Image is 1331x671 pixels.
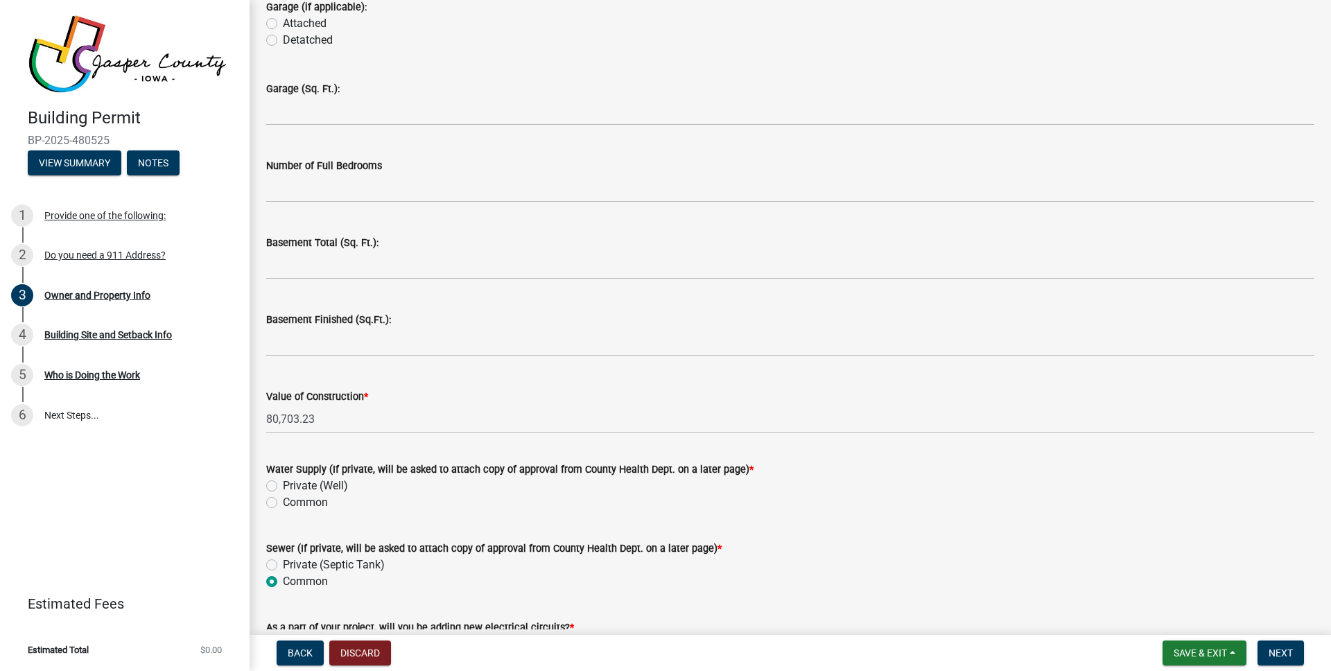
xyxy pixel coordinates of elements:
label: Water Supply (If private, will be asked to attach copy of approval from County Health Dept. on a ... [266,465,754,475]
wm-modal-confirm: Summary [28,158,121,169]
div: Provide one of the following: [44,211,166,220]
span: $0.00 [200,645,222,654]
label: Value of Construction [266,392,368,402]
button: Discard [329,640,391,665]
label: Private (Septic Tank) [283,557,385,573]
div: 1 [11,204,33,227]
div: Who is Doing the Work [44,370,140,380]
span: Estimated Total [28,645,89,654]
div: 6 [11,404,33,426]
button: Back [277,640,324,665]
a: Estimated Fees [11,590,227,618]
label: Detatched [283,32,333,49]
label: Attached [283,15,327,32]
button: Notes [127,150,180,175]
label: Common [283,494,328,511]
label: Number of Full Bedrooms [266,162,382,171]
button: Save & Exit [1163,640,1246,665]
button: Next [1258,640,1304,665]
div: 3 [11,284,33,306]
label: Garage (Sq. Ft.): [266,85,340,94]
span: Next [1269,647,1293,659]
div: Building Site and Setback Info [44,330,172,340]
label: Common [283,573,328,590]
label: As a part of your project, will you be adding new electrical circuits? [266,623,574,633]
img: Jasper County, Iowa [28,15,227,94]
button: View Summary [28,150,121,175]
div: 5 [11,364,33,386]
div: 2 [11,244,33,266]
label: Sewer (If private, will be asked to attach copy of approval from County Health Dept. on a later p... [266,544,722,554]
div: Owner and Property Info [44,290,150,300]
label: Basement Total (Sq. Ft.): [266,238,379,248]
div: Do you need a 911 Address? [44,250,166,260]
wm-modal-confirm: Notes [127,158,180,169]
span: Back [288,647,313,659]
label: Private (Well) [283,478,348,494]
label: Basement Finished (Sq.Ft.): [266,315,391,325]
span: Save & Exit [1174,647,1227,659]
div: 4 [11,324,33,346]
h4: Building Permit [28,108,238,128]
label: Garage (if applicable): [266,3,367,12]
span: BP-2025-480525 [28,134,222,147]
